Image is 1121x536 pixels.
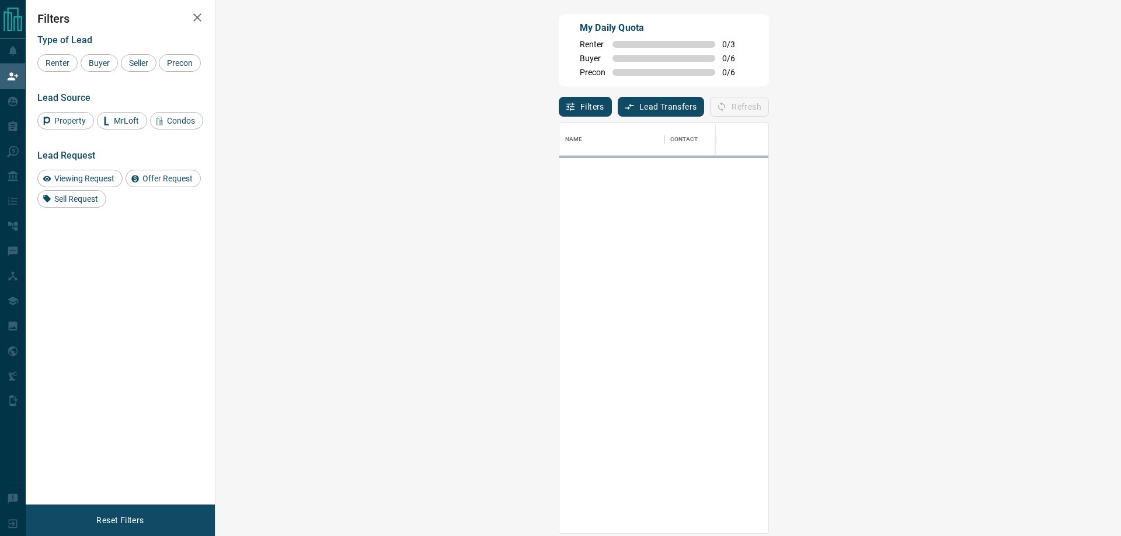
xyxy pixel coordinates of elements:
[580,40,605,49] span: Renter
[110,116,143,125] span: MrLoft
[37,34,92,45] span: Type of Lead
[37,92,90,103] span: Lead Source
[89,510,151,530] button: Reset Filters
[722,68,748,77] span: 0 / 6
[159,54,201,72] div: Precon
[580,68,605,77] span: Precon
[37,54,78,72] div: Renter
[85,58,114,68] span: Buyer
[125,58,152,68] span: Seller
[37,150,95,161] span: Lead Request
[580,21,748,35] p: My Daily Quota
[722,40,748,49] span: 0 / 3
[138,174,197,183] span: Offer Request
[37,12,203,26] h2: Filters
[126,170,201,187] div: Offer Request
[580,54,605,63] span: Buyer
[50,194,102,204] span: Sell Request
[50,174,119,183] span: Viewing Request
[37,190,106,208] div: Sell Request
[670,123,698,156] div: Contact
[163,58,197,68] span: Precon
[121,54,156,72] div: Seller
[559,123,664,156] div: Name
[97,112,147,129] div: MrLoft
[150,112,203,129] div: Condos
[41,58,74,68] span: Renter
[565,123,583,156] div: Name
[37,112,94,129] div: Property
[664,123,758,156] div: Contact
[163,116,199,125] span: Condos
[722,54,748,63] span: 0 / 6
[50,116,90,125] span: Property
[37,170,123,187] div: Viewing Request
[618,97,705,117] button: Lead Transfers
[81,54,118,72] div: Buyer
[559,97,612,117] button: Filters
